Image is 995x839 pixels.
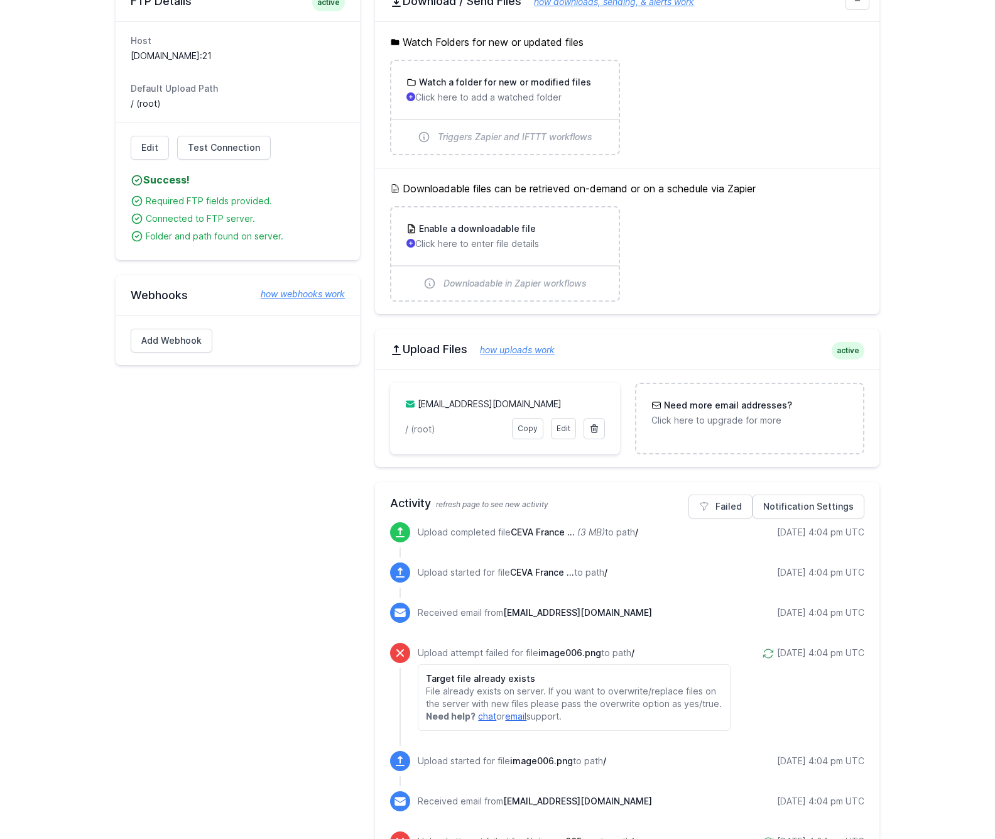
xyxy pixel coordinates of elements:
[636,384,863,442] a: Need more email addresses? Click here to upgrade for more
[436,500,548,509] span: refresh page to see new activity
[538,647,601,658] span: image006.png
[503,796,652,806] span: [EMAIL_ADDRESS][DOMAIN_NAME]
[777,526,864,539] div: [DATE] 4:04 pm UTC
[603,755,606,766] span: /
[131,35,345,47] dt: Host
[146,195,345,207] div: Required FTP fields provided.
[406,91,603,104] p: Click here to add a watched folder
[131,82,345,95] dt: Default Upload Path
[131,172,345,187] h4: Success!
[777,755,864,767] div: [DATE] 4:04 pm UTC
[510,567,574,578] span: CEVA France Inventory Report 10 SEPT 25.xlsm
[777,647,864,659] div: [DATE] 4:04 pm UTC
[478,711,496,721] a: chat
[832,342,864,359] span: active
[688,495,753,518] a: Failed
[443,277,587,290] span: Downloadable in Zapier workflows
[651,414,848,427] p: Click here to upgrade for more
[390,495,864,512] h2: Activity
[661,399,792,412] h3: Need more email addresses?
[753,495,864,518] a: Notification Settings
[146,230,345,243] div: Folder and path found on server.
[131,329,212,353] a: Add Webhook
[438,131,592,143] span: Triggers Zapier and IFTTT workflows
[512,418,543,439] a: Copy
[426,711,476,721] strong: Need help?
[777,606,864,619] div: [DATE] 4:04 pm UTC
[177,136,271,160] a: Test Connection
[426,710,722,723] p: or support.
[418,755,606,767] p: Upload started for file to path
[577,527,605,537] i: (3 MB)
[390,35,864,50] h5: Watch Folders for new or updated files
[604,567,607,578] span: /
[426,685,722,710] p: File already exists on server. If you want to overwrite/replace files on the server with new file...
[391,207,618,300] a: Enable a downloadable file Click here to enter file details Downloadable in Zapier workflows
[406,238,603,250] p: Click here to enter file details
[416,222,536,235] h3: Enable a downloadable file
[405,423,504,436] p: / (root)
[390,342,864,357] h2: Upload Files
[146,212,345,225] div: Connected to FTP server.
[418,566,607,579] p: Upload started for file to path
[391,61,618,154] a: Watch a folder for new or modified files Click here to add a watched folder Triggers Zapier and I...
[631,647,634,658] span: /
[416,76,591,89] h3: Watch a folder for new or modified files
[418,795,652,808] p: Received email from
[551,418,576,439] a: Edit
[131,288,345,303] h2: Webhooks
[131,50,345,62] dd: [DOMAIN_NAME]:21
[467,344,555,355] a: how uploads work
[777,566,864,579] div: [DATE] 4:04 pm UTC
[505,711,526,721] a: email
[777,795,864,808] div: [DATE] 4:04 pm UTC
[503,607,652,618] span: [EMAIL_ADDRESS][DOMAIN_NAME]
[418,526,638,539] p: Upload completed file to path
[418,647,730,659] p: Upload attempt failed for file to path
[635,527,638,537] span: /
[188,141,260,154] span: Test Connection
[510,755,573,766] span: image006.png
[390,181,864,196] h5: Downloadable files can be retrieved on-demand or on a schedule via Zapier
[248,288,345,300] a: how webhooks work
[418,398,562,409] a: [EMAIL_ADDRESS][DOMAIN_NAME]
[511,527,575,537] span: CEVA France Inventory Report 10 SEPT 25.xlsm
[131,136,169,160] a: Edit
[418,606,652,619] p: Received email from
[131,97,345,110] dd: / (root)
[426,672,722,685] h6: Target file already exists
